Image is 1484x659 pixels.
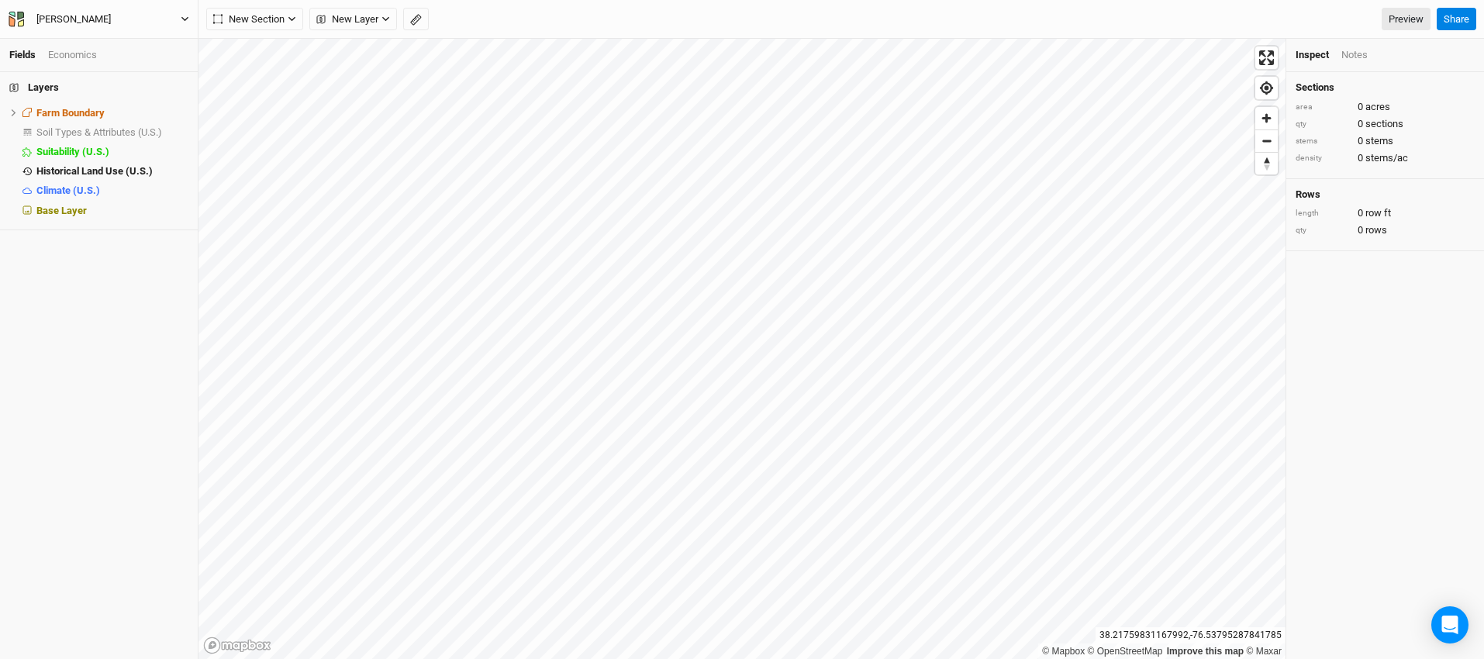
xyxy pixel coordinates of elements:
[8,11,190,28] button: [PERSON_NAME]
[36,146,109,157] span: Suitability (U.S.)
[206,8,303,31] button: New Section
[36,107,105,119] span: Farm Boundary
[1296,208,1350,219] div: length
[36,205,87,216] span: Base Layer
[36,165,188,178] div: Historical Land Use (U.S.)
[1255,152,1278,174] button: Reset bearing to north
[198,39,1286,659] canvas: Map
[1296,223,1475,237] div: 0
[1296,134,1475,148] div: 0
[1365,100,1390,114] span: acres
[36,12,111,27] div: Charles Sasscer
[1296,48,1329,62] div: Inspect
[36,165,153,177] span: Historical Land Use (U.S.)
[48,48,97,62] div: Economics
[36,126,162,138] span: Soil Types & Attributes (U.S.)
[203,637,271,654] a: Mapbox logo
[1088,646,1163,657] a: OpenStreetMap
[36,107,188,119] div: Farm Boundary
[403,8,429,31] button: Shortcut: M
[36,146,188,158] div: Suitability (U.S.)
[1296,100,1475,114] div: 0
[1365,206,1391,220] span: row ft
[1365,134,1393,148] span: stems
[1096,627,1286,643] div: 38.21759831167992 , -76.53795287841785
[1255,129,1278,152] button: Zoom out
[1296,206,1475,220] div: 0
[1296,136,1350,147] div: stems
[36,126,188,139] div: Soil Types & Attributes (U.S.)
[36,185,188,197] div: Climate (U.S.)
[1167,646,1244,657] a: Improve this map
[1296,153,1350,164] div: density
[1296,102,1350,113] div: area
[1255,107,1278,129] button: Zoom in
[316,12,378,27] span: New Layer
[1296,119,1350,130] div: qty
[1042,646,1085,657] a: Mapbox
[1365,223,1387,237] span: rows
[36,205,188,217] div: Base Layer
[1296,225,1350,236] div: qty
[1296,117,1475,131] div: 0
[36,185,100,196] span: Climate (U.S.)
[309,8,397,31] button: New Layer
[1246,646,1282,657] a: Maxar
[213,12,285,27] span: New Section
[1437,8,1476,31] button: Share
[1255,47,1278,69] button: Enter fullscreen
[1255,153,1278,174] span: Reset bearing to north
[1296,151,1475,165] div: 0
[1365,151,1408,165] span: stems/ac
[1341,48,1368,62] div: Notes
[36,12,111,27] div: [PERSON_NAME]
[1382,8,1431,31] a: Preview
[9,49,36,60] a: Fields
[1255,77,1278,99] button: Find my location
[1296,81,1475,94] h4: Sections
[1431,606,1468,643] div: Open Intercom Messenger
[1365,117,1403,131] span: sections
[1296,188,1475,201] h4: Rows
